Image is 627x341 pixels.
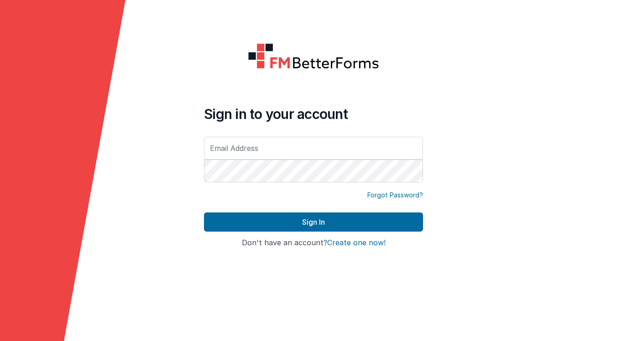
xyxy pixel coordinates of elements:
a: Forgot Password? [367,191,423,200]
input: Email Address [204,137,423,160]
button: Sign In [204,212,423,232]
button: Create one now! [327,239,386,247]
h4: Sign in to your account [204,106,423,122]
h4: Don't have an account? [204,239,423,247]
